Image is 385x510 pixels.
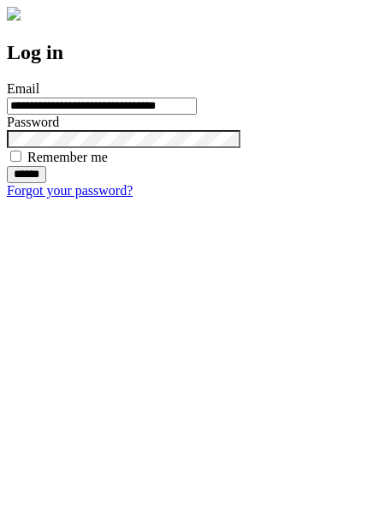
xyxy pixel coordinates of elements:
[7,183,133,198] a: Forgot your password?
[7,7,21,21] img: logo-4e3dc11c47720685a147b03b5a06dd966a58ff35d612b21f08c02c0306f2b779.png
[7,115,59,129] label: Password
[27,150,108,164] label: Remember me
[7,81,39,96] label: Email
[7,41,378,64] h2: Log in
